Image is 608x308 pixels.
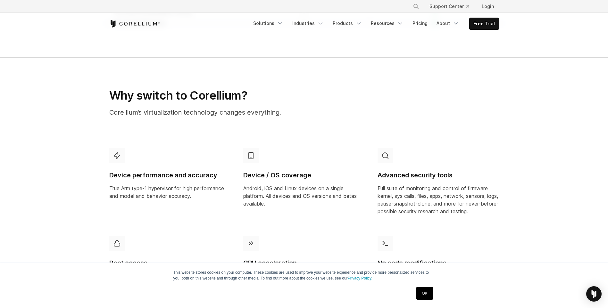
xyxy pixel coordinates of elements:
[348,276,372,280] a: Privacy Policy.
[243,184,365,207] p: Android, iOS and Linux devices on a single platform. All devices and OS versions and betas availa...
[424,1,474,12] a: Support Center
[329,18,366,29] a: Products
[367,18,407,29] a: Resources
[109,20,160,28] a: Corellium Home
[470,18,499,29] a: Free Trial
[109,88,365,102] h2: Why switch to Corellium?
[249,18,287,29] a: Solutions
[416,287,433,300] a: OK
[109,171,231,180] h4: Device performance and accuracy
[405,1,499,12] div: Navigation Menu
[173,270,435,281] p: This website stores cookies on your computer. These cookies are used to improve your website expe...
[378,171,499,180] h4: Advanced security tools
[109,108,365,117] p: Corellium’s virtualization technology changes everything.
[410,1,422,12] button: Search
[243,171,365,180] h4: Device / OS coverage
[477,1,499,12] a: Login
[433,18,463,29] a: About
[109,184,231,200] p: True Arm type-1 hypervisor for high performance and model and behavior accuracy.
[288,18,328,29] a: Industries
[378,184,499,215] p: Full suite of monitoring and control of firmware kernel, sys calls, files, apps, network, sensors...
[409,18,431,29] a: Pricing
[586,286,602,302] div: Open Intercom Messenger
[249,18,499,30] div: Navigation Menu
[243,259,365,267] h4: GPU acceleration
[378,259,499,267] h4: No code modifications
[109,259,231,267] h4: Root access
